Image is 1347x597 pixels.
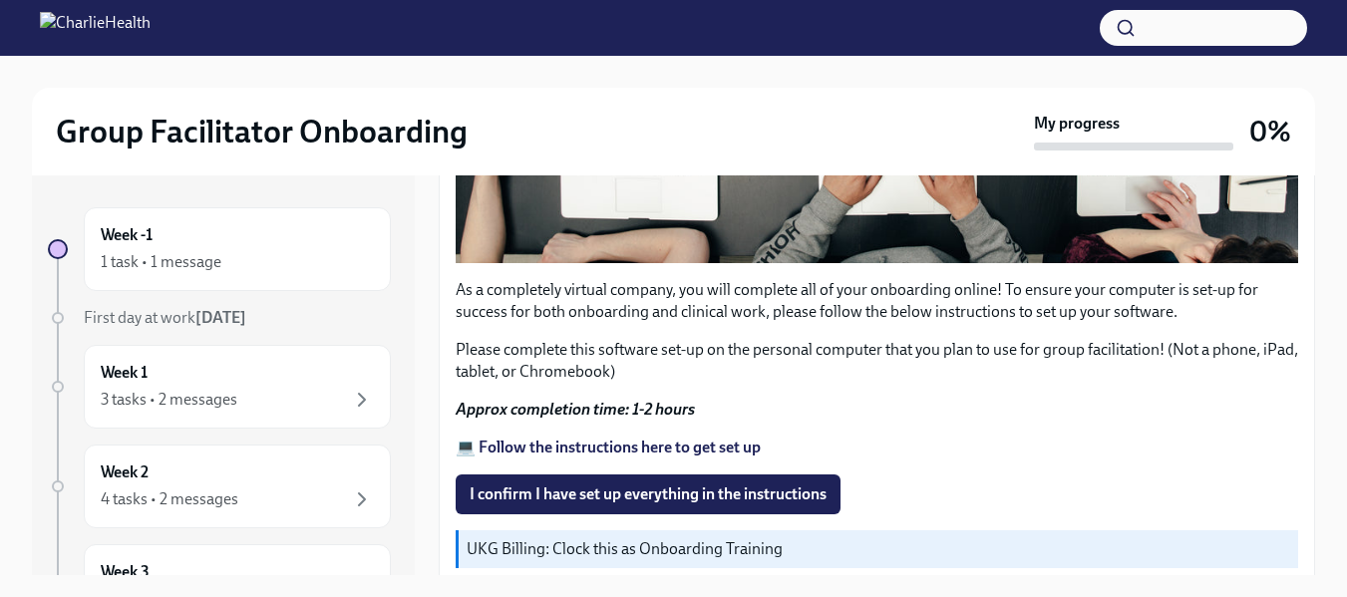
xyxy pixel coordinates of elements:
[48,345,391,429] a: Week 13 tasks • 2 messages
[48,207,391,291] a: Week -11 task • 1 message
[1034,113,1120,135] strong: My progress
[101,561,150,583] h6: Week 3
[101,389,237,411] div: 3 tasks • 2 messages
[456,438,761,456] a: 💻 Follow the instructions here to get set up
[195,308,246,327] strong: [DATE]
[56,112,468,151] h2: Group Facilitator Onboarding
[456,339,1298,383] p: Please complete this software set-up on the personal computer that you plan to use for group faci...
[101,362,148,384] h6: Week 1
[101,251,221,273] div: 1 task • 1 message
[84,308,246,327] span: First day at work
[101,461,149,483] h6: Week 2
[48,307,391,329] a: First day at work[DATE]
[467,538,1290,560] p: UKG Billing: Clock this as Onboarding Training
[456,474,841,514] button: I confirm I have set up everything in the instructions
[456,400,695,419] strong: Approx completion time: 1-2 hours
[48,445,391,528] a: Week 24 tasks • 2 messages
[101,488,238,510] div: 4 tasks • 2 messages
[101,224,153,246] h6: Week -1
[1249,114,1291,149] h3: 0%
[470,484,827,504] span: I confirm I have set up everything in the instructions
[40,12,151,44] img: CharlieHealth
[456,279,1298,323] p: As a completely virtual company, you will complete all of your onboarding online! To ensure your ...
